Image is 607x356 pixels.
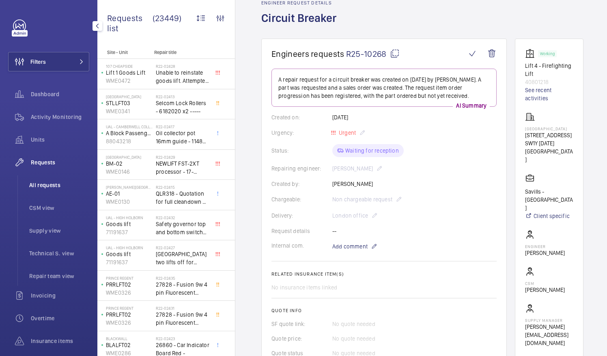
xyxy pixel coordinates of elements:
p: WME0472 [106,77,153,85]
p: Goods lift [106,250,153,258]
p: Working [540,52,555,55]
h2: R22-02429 [156,155,209,160]
p: WME0130 [106,198,153,206]
span: Add comment [332,242,368,250]
p: 71191637 [106,258,153,266]
p: Prince Regent [106,276,153,280]
h2: Quote info [271,308,497,313]
p: [PERSON_NAME] [525,249,565,257]
p: Savills - [GEOGRAPHIC_DATA] [525,188,573,212]
span: Unable to reinstate goods lift. Attempted to swap control boards with PL2, no difference. Technic... [156,69,209,85]
span: Overtime [31,314,89,322]
span: 27828 - Fusion 9w 4 pin Fluorescent Lamp / Bulb - Used on Prince regent lift No2 car top test con... [156,311,209,327]
p: 40801218 [525,78,573,86]
span: Activity Monitoring [31,113,89,121]
p: CSM [525,281,565,286]
p: WME0326 [106,319,153,327]
h2: R22-02435 [156,276,209,280]
span: Requests [31,158,89,166]
span: Oil collector pot 16mm guide - 11482 x2 [156,129,209,145]
h2: R22-02431 [156,306,209,311]
span: QLR318 - Quotation for full cleandown of lift and motor room at, Workspace, [PERSON_NAME][GEOGRAP... [156,190,209,206]
p: PRRLFT02 [106,280,153,289]
h2: R22-02415 [156,185,209,190]
span: Supply view [29,227,89,235]
span: Engineers requests [271,49,344,59]
span: NEWLIFT FST-2XT processor - 17-02000003 1021,00 euros x1 [156,160,209,176]
p: PRRLFT02 [106,311,153,319]
span: 27828 - Fusion 9w 4 pin Fluorescent Lamp / Bulb - Used on Prince regent lift No2 car top test con... [156,280,209,297]
p: AE-01 [106,190,153,198]
p: [GEOGRAPHIC_DATA] [106,155,153,160]
p: WME0341 [106,107,153,115]
button: Filters [8,52,89,71]
a: See recent activities [525,86,573,102]
span: R25-10268 [346,49,400,59]
h2: R22-02413 [156,94,209,99]
p: AI Summary [453,101,490,110]
a: Client specific [525,212,573,220]
p: Site - Unit [97,50,151,55]
p: [PERSON_NAME][EMAIL_ADDRESS][DOMAIN_NAME] [525,323,573,347]
img: elevator.svg [525,49,538,58]
span: Repair team view [29,272,89,280]
p: 71191637 [106,228,153,236]
p: WME0326 [106,289,153,297]
p: UAL - Camberwell College of Arts [106,124,153,129]
span: Filters [30,58,46,66]
p: 107 Cheapside [106,64,153,69]
p: [PERSON_NAME] [525,286,565,294]
span: Insurance items [31,337,89,345]
p: BLALFT02 [106,341,153,349]
p: Lift 4 - Firefighting Lift [525,62,573,78]
span: All requests [29,181,89,189]
span: [GEOGRAPHIC_DATA] two lifts off for safety governor rope switches at top and bottom. Immediate de... [156,250,209,266]
h2: R22-02417 [156,124,209,129]
span: Dashboard [31,90,89,98]
p: Prince Regent [106,306,153,311]
p: [GEOGRAPHIC_DATA] [106,94,153,99]
p: Goods lift [106,220,153,228]
h2: Related insurance item(s) [271,271,497,277]
span: Invoicing [31,291,89,300]
span: Technical S. view [29,249,89,257]
p: [PERSON_NAME][GEOGRAPHIC_DATA] [106,185,153,190]
p: A repair request for a circuit breaker was created on [DATE] by [PERSON_NAME]. A part was request... [278,76,490,100]
h2: R22-02423 [156,336,209,341]
p: Engineer [525,244,565,249]
h2: R22-02428 [156,64,209,69]
p: Blackwall [106,336,153,341]
p: Supply manager [525,318,573,323]
p: Lift 1 Goods Lift [106,69,153,77]
h1: Circuit Breaker [261,11,341,39]
p: BM-02 [106,160,153,168]
p: WME0146 [106,168,153,176]
span: Safety governor top and bottom switches not working from an immediate defect. Lift passenger lift... [156,220,209,236]
p: [GEOGRAPHIC_DATA] [525,126,573,131]
p: [STREET_ADDRESS] [525,131,573,139]
p: Repair title [154,50,208,55]
h2: R22-02427 [156,245,209,250]
p: 88043218 [106,137,153,145]
span: Requests list [107,13,153,33]
p: STLLFT03 [106,99,153,107]
span: CSM view [29,204,89,212]
p: UAL - High Holborn [106,245,153,250]
span: Selcom Lock Rollers - 6182020 x2 ----- [156,99,209,115]
p: A Block Passenger Lift 2 (B) L/H [106,129,153,137]
span: Units [31,136,89,144]
p: UAL - High Holborn [106,215,153,220]
h2: R22-02432 [156,215,209,220]
p: SW1Y [DATE] [GEOGRAPHIC_DATA] [525,139,573,164]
